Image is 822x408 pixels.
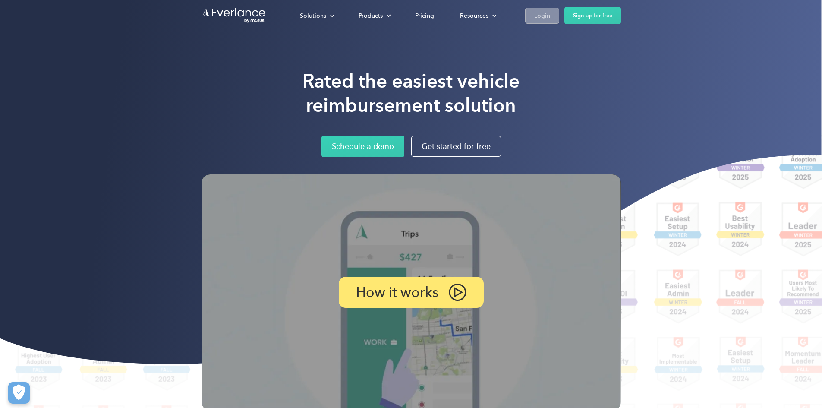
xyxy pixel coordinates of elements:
[291,8,341,23] div: Solutions
[359,10,383,21] div: Products
[415,10,434,21] div: Pricing
[300,10,326,21] div: Solutions
[202,7,266,24] a: Go to homepage
[451,8,504,23] div: Resources
[350,8,398,23] div: Products
[356,286,438,298] p: How it works
[460,10,488,21] div: Resources
[8,382,30,404] button: Cookies Settings
[411,136,501,157] a: Get started for free
[321,136,404,157] a: Schedule a demo
[564,7,621,24] a: Sign up for free
[302,69,520,117] h1: Rated the easiest vehicle reimbursement solution
[406,8,443,23] a: Pricing
[534,10,550,21] div: Login
[63,51,107,70] input: Submit
[525,8,559,24] a: Login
